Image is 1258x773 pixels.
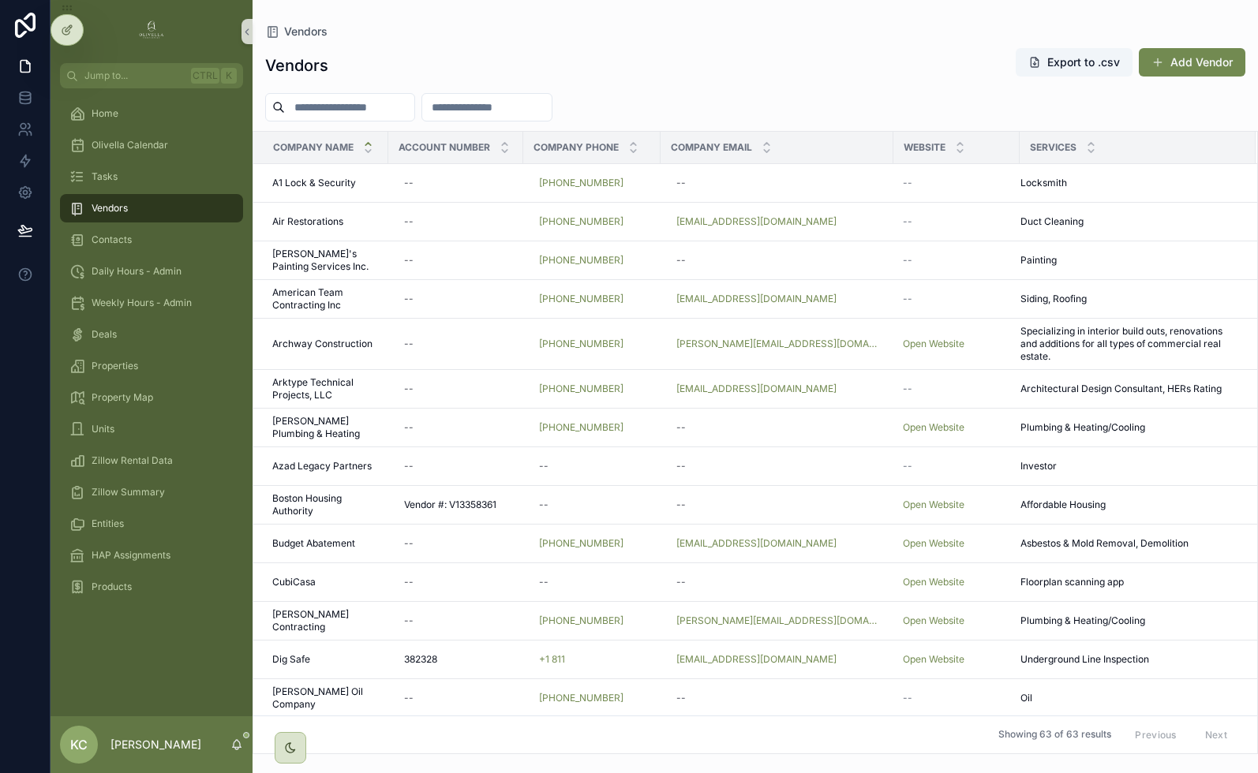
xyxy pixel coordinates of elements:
a: Open Website [903,499,1010,511]
span: Home [92,107,118,120]
a: Contacts [60,226,243,254]
span: Account Number [399,141,490,154]
a: [PHONE_NUMBER] [533,248,651,273]
a: Products [60,573,243,601]
span: [PERSON_NAME] Oil Company [272,685,379,711]
span: Dig Safe [272,653,310,666]
a: -- [670,569,884,595]
div: -- [404,692,414,704]
a: Property Map [60,383,243,412]
span: Budget Abatement [272,537,355,550]
span: Oil [1020,692,1032,704]
span: Products [92,581,132,593]
div: -- [676,576,686,588]
a: Open Website [903,614,964,626]
a: -- [670,170,884,196]
a: Air Restorations [272,215,379,228]
span: Affordable Housing [1020,499,1106,511]
a: [PHONE_NUMBER] [539,338,623,350]
a: -- [903,293,1010,305]
a: -- [398,608,514,633]
span: Azad Legacy Partners [272,460,372,472]
a: Vendors [265,24,328,39]
div: -- [676,499,686,511]
button: Export to .csv [1016,48,1133,77]
a: Vendor #: V13358361 [398,492,514,517]
a: American Team Contracting Inc [272,286,379,312]
a: Open Website [903,421,1010,434]
div: -- [404,421,414,434]
a: Locksmith [1020,177,1237,189]
a: -- [398,331,514,357]
button: Add Vendor [1139,48,1245,77]
a: Tasks [60,162,243,191]
span: -- [903,692,912,704]
div: -- [676,421,686,434]
a: [PERSON_NAME] Contracting [272,608,379,633]
a: [EMAIL_ADDRESS][DOMAIN_NAME] [676,383,837,395]
span: Specializing in interior build outs, renovations and additions for all types of commercial real e... [1020,325,1237,363]
a: Deals [60,320,243,349]
a: Plumbing & Heating/Cooling [1020,421,1237,434]
span: Duct Cleaning [1020,215,1084,228]
a: -- [398,170,514,196]
a: [PHONE_NUMBER] [533,685,651,711]
a: -- [903,215,1010,228]
div: -- [404,177,414,189]
a: [PHONE_NUMBER] [539,293,623,305]
a: Open Website [903,576,1010,588]
a: -- [398,454,514,479]
a: [PERSON_NAME][EMAIL_ADDRESS][DOMAIN_NAME] [670,331,884,357]
div: -- [404,576,414,588]
span: HAP Assignments [92,549,170,562]
button: Jump to...CtrlK [60,63,243,88]
a: [PERSON_NAME]'s Painting Services Inc. [272,248,379,273]
a: [PHONE_NUMBER] [533,209,651,234]
span: Zillow Summary [92,486,165,499]
a: Open Website [903,338,1010,350]
a: -- [533,492,651,517]
span: CubiCasa [272,576,316,588]
div: -- [539,460,549,472]
div: -- [404,215,414,228]
img: App logo [139,19,164,44]
span: Painting [1020,254,1057,267]
a: Azad Legacy Partners [272,460,379,472]
a: 382328 [398,647,514,672]
a: Open Website [903,499,964,510]
a: [EMAIL_ADDRESS][DOMAIN_NAME] [670,376,884,401]
span: Siding, Roofing [1020,293,1087,305]
a: [PERSON_NAME][EMAIL_ADDRESS][DOMAIN_NAME] [676,614,878,627]
span: Plumbing & Heating/Cooling [1020,421,1145,434]
a: -- [670,248,884,273]
a: Units [60,415,243,443]
a: Siding, Roofing [1020,293,1237,305]
span: KC [70,735,88,754]
a: Painting [1020,254,1237,267]
p: [PERSON_NAME] [110,737,201,752]
span: -- [903,177,912,189]
div: -- [404,614,414,627]
div: -- [404,254,414,267]
span: Olivella Calendar [92,139,168,151]
span: Tasks [92,170,118,183]
span: Locksmith [1020,177,1067,189]
a: Open Website [903,653,1010,666]
a: Archway Construction [272,338,379,350]
span: Asbestos & Mold Removal, Demolition [1020,537,1189,550]
span: Vendors [284,24,328,39]
div: -- [404,383,414,395]
a: Budget Abatement [272,537,379,550]
a: Asbestos & Mold Removal, Demolition [1020,537,1237,550]
a: -- [398,248,514,273]
a: Olivella Calendar [60,131,243,159]
span: Daily Hours - Admin [92,265,182,278]
a: Zillow Rental Data [60,446,243,475]
a: -- [903,383,1010,395]
div: -- [539,576,549,588]
a: Duct Cleaning [1020,215,1237,228]
span: Company Name [273,141,354,154]
span: Company Email [671,141,752,154]
a: -- [670,492,884,517]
